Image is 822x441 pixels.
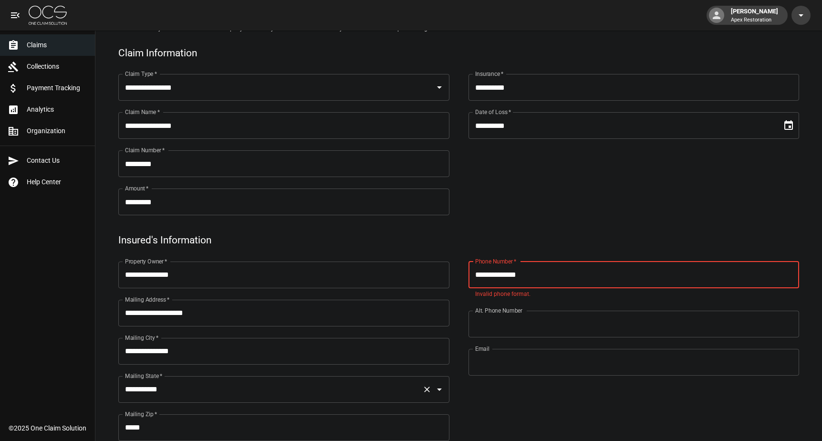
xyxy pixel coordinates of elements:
label: Insurance [475,70,503,78]
label: Property Owner [125,257,167,265]
label: Mailing Zip [125,410,157,418]
span: Contact Us [27,156,87,166]
div: [PERSON_NAME] [727,7,782,24]
label: Mailing Address [125,295,169,304]
p: Apex Restoration [731,16,778,24]
img: ocs-logo-white-transparent.png [29,6,67,25]
span: Collections [27,62,87,72]
span: Help Center [27,177,87,187]
label: Mailing City [125,334,159,342]
span: Analytics [27,105,87,115]
button: open drawer [6,6,25,25]
label: Email [475,345,489,353]
div: © 2025 One Claim Solution [9,423,86,433]
label: Mailing State [125,372,162,380]
span: Claims [27,40,87,50]
label: Phone Number [475,257,516,265]
p: Invalid phone format. [475,290,793,299]
label: Amount [125,184,149,192]
label: Alt. Phone Number [475,306,522,315]
label: Claim Type [125,70,157,78]
button: Choose date, selected date is Oct 7, 2025 [779,116,798,135]
label: Claim Number [125,146,165,154]
span: Organization [27,126,87,136]
label: Date of Loss [475,108,511,116]
button: Open [433,81,446,94]
label: Claim Name [125,108,160,116]
span: Payment Tracking [27,83,87,93]
button: Open [433,383,446,396]
button: Clear [420,383,434,396]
